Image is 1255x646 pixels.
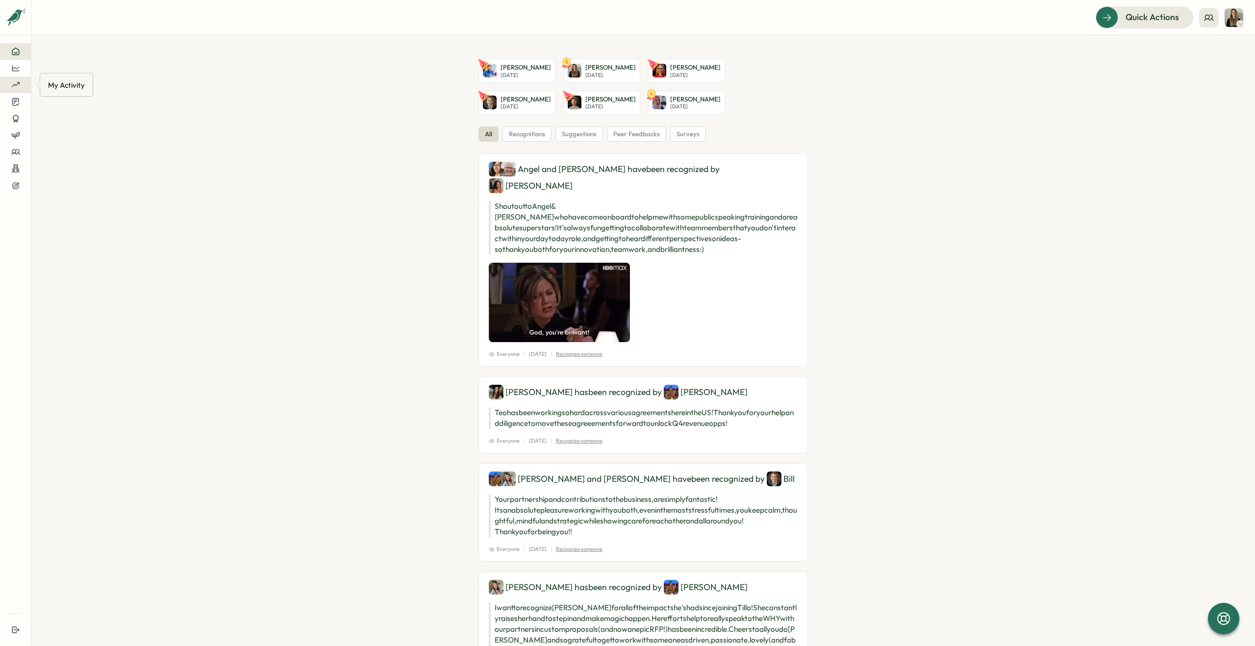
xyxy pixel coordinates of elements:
[501,472,516,486] img: Julie Gu
[509,130,545,139] span: recognitions
[489,178,573,193] div: [PERSON_NAME]
[501,103,551,110] p: [DATE]
[563,59,640,83] a: 8Niamh Linton[PERSON_NAME][DATE]
[478,91,555,115] a: Bill Warshauer[PERSON_NAME][DATE]
[677,130,700,139] span: surveys
[489,580,503,595] img: Julie Gu
[529,350,547,358] p: [DATE]
[489,162,503,176] img: Angel Yebra
[489,201,798,255] p: Shoutout to Angel & [PERSON_NAME] who have come on board to help me with some public speaking tra...
[478,59,555,83] a: Paul Hemsley[PERSON_NAME][DATE]
[489,263,630,342] img: Recognition Image
[1096,6,1193,28] button: Quick Actions
[489,494,798,537] p: Your partnership and contributions to the business, are simply fantastic! Its an absolute pleasur...
[551,350,552,358] p: |
[501,63,551,72] p: [PERSON_NAME]
[483,96,497,109] img: Bill Warshauer
[501,162,516,176] img: Simon Downes
[1225,8,1243,27] img: Niamh Linton
[664,580,678,595] img: Nicole Stanaland
[767,472,795,486] div: Bill
[489,385,503,399] img: Teodora Crivineanu
[551,437,552,445] p: |
[489,472,798,486] div: [PERSON_NAME] and [PERSON_NAME] have been recognized by
[585,63,636,72] p: [PERSON_NAME]
[650,90,653,97] text: 4
[489,472,503,486] img: Nicole Stanaland
[585,95,636,104] p: [PERSON_NAME]
[489,580,798,595] div: [PERSON_NAME] has been recognized by
[664,580,748,595] div: [PERSON_NAME]
[556,350,602,358] p: Recognize someone
[529,545,547,553] p: [DATE]
[489,407,798,429] p: Teo has been working so hard across various agreements here in the US! Thank you for your help an...
[648,91,725,115] a: 4David Wall[PERSON_NAME][DATE]
[524,545,525,553] p: |
[613,130,660,139] span: peer feedbacks
[483,64,497,77] img: Paul Hemsley
[529,437,547,445] p: [DATE]
[489,178,503,193] img: Viveca Riley
[563,91,640,115] a: Arron Jennings[PERSON_NAME][DATE]
[585,72,636,78] p: [DATE]
[653,64,666,77] img: Sandy Feriz
[585,103,636,110] p: [DATE]
[551,545,552,553] p: |
[1126,11,1179,24] span: Quick Actions
[489,162,798,193] div: Angel and [PERSON_NAME] have been recognized by
[568,64,581,77] img: Niamh Linton
[489,385,798,399] div: [PERSON_NAME] has been recognized by
[489,545,520,553] span: Everyone
[664,385,678,399] img: Nicole Stanaland
[524,350,525,358] p: |
[670,72,721,78] p: [DATE]
[562,130,597,139] span: suggestions
[556,545,602,553] p: Recognize someone
[485,130,492,139] span: all
[489,350,520,358] span: Everyone
[568,96,581,109] img: Arron Jennings
[670,63,721,72] p: [PERSON_NAME]
[501,72,551,78] p: [DATE]
[489,437,520,445] span: Everyone
[46,77,87,93] div: My Activity
[565,58,568,65] text: 8
[556,437,602,445] p: Recognize someone
[648,59,725,83] a: Sandy Feriz[PERSON_NAME][DATE]
[501,95,551,104] p: [PERSON_NAME]
[670,95,721,104] p: [PERSON_NAME]
[670,103,721,110] p: [DATE]
[524,437,525,445] p: |
[767,472,781,486] img: Bill Warshauer
[653,96,666,109] img: David Wall
[664,385,748,399] div: [PERSON_NAME]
